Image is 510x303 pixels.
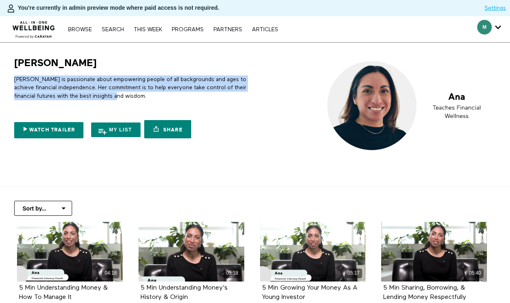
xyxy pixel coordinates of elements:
[209,27,246,32] a: PARTNERS
[6,4,16,13] img: person-bdfc0eaa9744423c596e6e1c01710c89950b1dff7c83b5d61d716cfd8139584f.svg
[14,122,84,138] a: Watch Trailer
[260,222,366,282] a: 5 Min Growing Your Money As A Young Investor 05:17
[14,75,252,100] p: [PERSON_NAME] is passionate about empowering people of all backgrounds and ages to achieve financ...
[17,222,123,282] a: 5 Min Understanding Money & How To Manage It 04:18
[130,27,166,32] a: THIS WEEK
[139,222,244,282] a: 5 Min Understanding Money's History & Origin 05:18
[98,27,128,32] a: Search
[224,269,241,278] div: 05:18
[471,16,507,42] div: Secondary
[144,120,191,138] a: Share
[91,122,141,137] button: My list
[19,285,108,300] a: 5 Min Understanding Money & How To Manage It
[102,269,119,278] div: 04:18
[141,285,228,300] a: 5 Min Understanding Money's History & Origin
[381,222,487,282] a: 5 Min Sharing, Borrowing, & Lending Money Respectfully 05:40
[262,285,357,300] a: 5 Min Growing Your Money As A Young Investor
[345,269,362,278] div: 05:17
[64,27,96,32] a: Browse
[64,25,282,33] nav: Primary
[9,15,58,39] img: CARAVAN
[14,57,97,69] h1: [PERSON_NAME]
[320,57,496,156] img: Ana
[484,4,506,12] a: Settings
[248,27,282,32] a: ARTICLES
[383,285,466,300] a: 5 Min Sharing, Borrowing, & Lending Money Respectfully
[168,27,208,32] a: PROGRAMS
[466,269,484,278] div: 05:40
